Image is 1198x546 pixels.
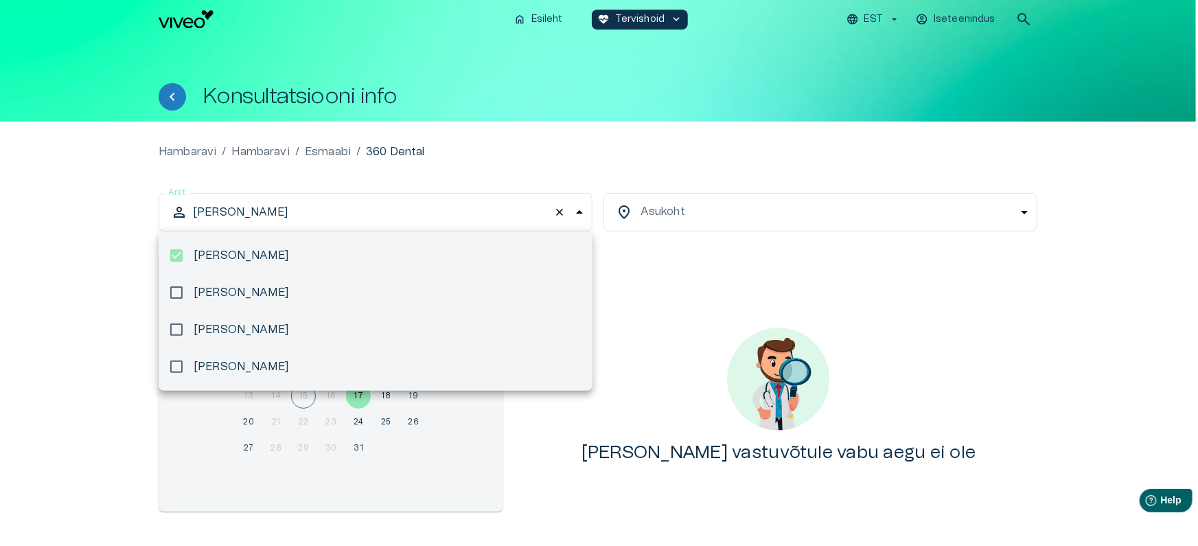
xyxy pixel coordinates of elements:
[194,321,288,338] p: [PERSON_NAME]
[194,284,288,301] p: [PERSON_NAME]
[194,247,288,264] p: [PERSON_NAME]
[1091,484,1198,522] iframe: Help widget launcher
[194,359,288,375] p: [PERSON_NAME]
